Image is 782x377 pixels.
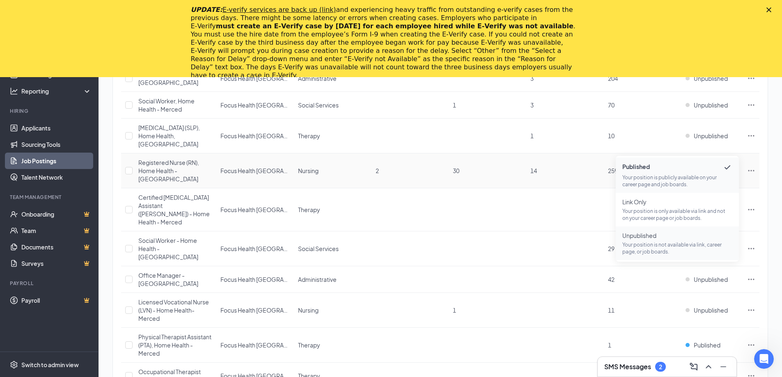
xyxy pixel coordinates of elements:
[220,206,316,213] span: Focus Health [GEOGRAPHIC_DATA]
[10,280,90,287] div: Payroll
[21,255,92,272] a: SurveysCrown
[298,101,339,109] span: Social Services
[138,97,195,113] span: Social Worker, Home Health - Merced
[220,132,316,139] span: Focus Health [GEOGRAPHIC_DATA]
[294,65,372,92] td: Administrative
[138,333,211,357] span: Physical Therapist Assistant (PTA), Home Health - Merced
[298,245,339,252] span: Social Services
[216,22,573,30] b: must create an E‑Verify case by [DATE] for each employee hired while E‑Verify was not available
[694,341,720,349] span: Published
[702,360,715,373] button: ChevronUp
[622,174,732,188] p: Your position is publicly available on your career page and job boards.
[21,361,79,369] div: Switch to admin view
[747,306,755,314] svg: Ellipses
[622,241,732,255] p: Your position is not available via link, career page, or job boards.
[747,101,755,109] svg: Ellipses
[21,120,92,136] a: Applicants
[21,206,92,222] a: OnboardingCrown
[138,124,200,148] span: [MEDICAL_DATA] (SLP), Home Health, [GEOGRAPHIC_DATA]
[717,360,730,373] button: Minimize
[21,292,92,308] a: PayrollCrown
[138,159,199,183] span: Registered Nurse (RN), Home Health - [GEOGRAPHIC_DATA]
[138,194,210,226] span: Certified [MEDICAL_DATA] Assistant ([PERSON_NAME]) - Home Health - Merced
[216,188,294,231] td: Focus Health Fresno
[21,136,92,153] a: Sourcing Tools
[294,119,372,153] td: Therapy
[608,306,615,314] span: 11
[622,162,732,172] span: Published
[294,92,372,119] td: Social Services
[298,132,320,139] span: Therapy
[704,362,713,372] svg: ChevronUp
[298,341,320,349] span: Therapy
[747,74,755,82] svg: Ellipses
[747,206,755,214] svg: Ellipses
[694,132,728,140] span: Unpublished
[694,101,728,109] span: Unpublished
[298,206,320,213] span: Therapy
[530,101,534,109] span: 3
[294,293,372,328] td: Nursing
[747,275,755,283] svg: Ellipses
[608,276,615,283] span: 42
[216,92,294,119] td: Focus Health Fresno
[622,231,732,240] span: Unpublished
[220,101,316,109] span: Focus Health [GEOGRAPHIC_DATA]
[294,231,372,266] td: Social Services
[216,293,294,328] td: Focus Health Fresno
[608,101,615,109] span: 70
[138,237,198,260] span: Social Worker - Home Health - [GEOGRAPHIC_DATA]
[21,239,92,255] a: DocumentsCrown
[220,306,316,314] span: Focus Health [GEOGRAPHIC_DATA]
[220,245,316,252] span: Focus Health [GEOGRAPHIC_DATA]
[21,153,92,169] a: Job Postings
[216,266,294,293] td: Focus Health Fresno
[718,362,728,372] svg: Minimize
[604,362,651,371] h3: SMS Messages
[694,275,728,283] span: Unpublished
[222,6,336,14] a: E-verify services are back up (link)
[216,119,294,153] td: Focus Health Fresno
[10,361,18,369] svg: Settings
[10,87,18,95] svg: Analysis
[294,328,372,363] td: Therapy
[294,188,372,231] td: Therapy
[747,341,755,349] svg: Ellipses
[530,75,534,82] span: 3
[10,107,90,114] div: Hiring
[754,349,774,369] iframe: Intercom live chat
[191,6,336,14] i: UPDATE:
[608,245,615,252] span: 29
[722,162,732,172] svg: Checkmark
[747,167,755,175] svg: Ellipses
[216,231,294,266] td: Focus Health Fresno
[220,167,316,174] span: Focus Health [GEOGRAPHIC_DATA]
[294,266,372,293] td: Administrative
[216,328,294,363] td: Focus Health Fresno
[453,101,456,109] span: 1
[216,65,294,92] td: Focus Health Fresno
[747,132,755,140] svg: Ellipses
[622,208,732,222] p: Your position is only available via link and not on your career page or job boards.
[747,244,755,253] svg: Ellipses
[608,167,618,174] span: 259
[608,132,615,139] span: 10
[687,360,700,373] button: ComposeMessage
[689,362,699,372] svg: ComposeMessage
[294,153,372,188] td: Nursing
[694,74,728,82] span: Unpublished
[608,341,611,349] span: 1
[530,132,534,139] span: 1
[659,363,662,370] div: 2
[608,75,618,82] span: 204
[453,306,456,314] span: 1
[298,167,319,174] span: Nursing
[298,276,337,283] span: Administrative
[21,222,92,239] a: TeamCrown
[21,169,92,185] a: Talent Network
[220,341,316,349] span: Focus Health [GEOGRAPHIC_DATA]
[138,298,209,322] span: Licensed Vocational Nurse (LVN) - Home Health- Merced
[216,153,294,188] td: Focus Health Fresno
[453,167,459,174] span: 30
[220,75,316,82] span: Focus Health [GEOGRAPHIC_DATA]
